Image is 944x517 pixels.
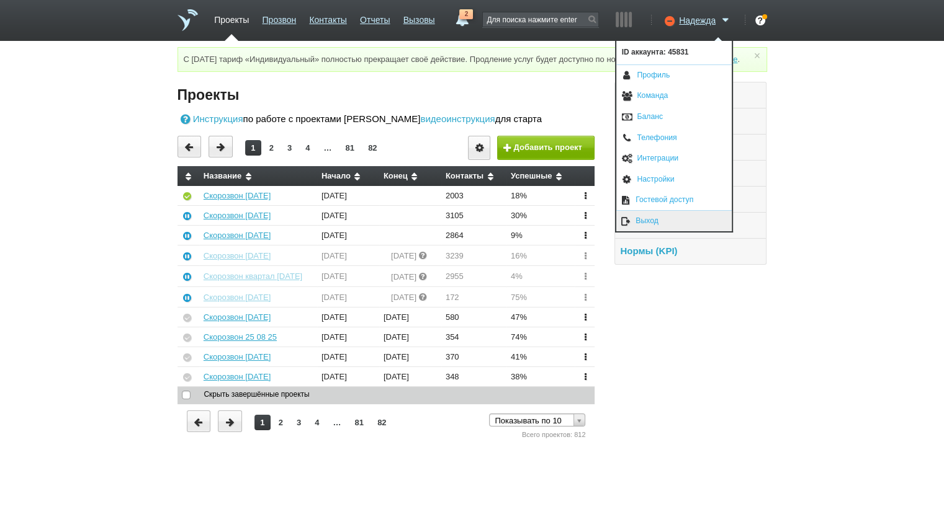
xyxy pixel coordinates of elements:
[300,140,315,156] a: 4
[522,431,586,438] span: Всего проектов: 812
[506,366,575,386] td: 38%
[441,266,506,286] td: 2955
[616,190,732,210] a: Гостевой доступ
[192,390,309,399] span: Скрыть завершённые проекты
[317,366,379,386] td: [DATE]
[178,112,595,126] div: по работе с проектами [PERSON_NAME] для старта
[441,186,506,205] td: 2003
[441,366,506,386] td: 348
[506,186,575,205] td: 18%
[245,140,261,156] a: 1
[441,327,506,347] td: 354
[178,85,595,105] h4: Проекты
[214,9,249,27] a: Проекты
[616,41,732,64] span: ID аккаунта: 45831
[489,413,585,426] a: Показывать по 10
[178,112,243,126] a: Инструкция
[497,136,595,160] button: Добавить проект
[459,9,473,19] span: 2
[317,245,379,265] td: [DATE]
[291,415,307,430] a: 3
[204,272,302,281] a: Скорозвон квартал [DATE]
[262,9,296,27] a: Прозвон
[379,347,441,367] td: [DATE]
[451,9,473,24] a: 2
[317,226,379,245] td: [DATE]
[441,347,506,367] td: 370
[309,415,325,430] a: 4
[321,172,374,182] div: Начало
[420,112,495,126] a: видеоинструкция
[751,53,762,58] a: ×
[379,366,441,386] td: [DATE]
[441,226,506,245] td: 2864
[204,312,271,322] a: Скорозвон [DATE]
[616,128,732,149] a: Телефония
[616,169,732,190] a: Настройки
[317,347,379,367] td: [DATE]
[204,352,271,361] a: Скорозвон [DATE]
[506,327,575,347] td: 74%
[506,206,575,226] td: 30%
[679,14,716,27] span: Надежда
[483,12,598,27] input: Для поиска нажмите enter
[360,9,390,27] a: Отчеты
[446,172,501,182] div: Контакты
[441,307,506,327] td: 580
[204,211,271,220] a: Скорозвон [DATE]
[317,327,379,347] td: [DATE]
[506,307,575,327] td: 47%
[506,266,575,286] td: 4%
[391,273,416,282] span: [DATE]
[178,47,767,72] div: С [DATE] тариф «Индивидуальный» полностью прекращает своё действие. Продление услуг будет доступн...
[379,327,441,347] td: [DATE]
[309,9,346,27] a: Контакты
[441,206,506,226] td: 3105
[349,415,369,430] a: 81
[273,415,289,430] a: 2
[679,13,732,25] a: Надежда
[441,286,506,307] td: 172
[495,414,569,427] span: Показывать по 10
[755,15,765,25] div: ?
[441,245,506,265] td: 3239
[620,245,677,256] a: Нормы (KPI)
[327,415,346,430] a: …
[391,252,416,261] span: [DATE]
[204,191,271,200] a: Скорозвон [DATE]
[204,251,271,260] a: Скорозвон [DATE]
[204,372,271,381] a: Скорозвон [DATE]
[340,140,360,156] a: 81
[204,293,271,302] a: Скорозвон [DATE]
[204,231,271,240] a: Скорозвон [DATE]
[506,347,575,367] td: 41%
[264,140,279,156] a: 2
[616,107,732,128] a: Баланс
[254,415,270,430] a: 1
[317,186,379,205] td: [DATE]
[318,140,337,156] a: …
[391,293,416,303] span: [DATE]
[506,245,575,265] td: 16%
[317,286,379,307] td: [DATE]
[511,172,570,182] div: Успешные
[372,415,392,430] a: 82
[317,307,379,327] td: [DATE]
[616,65,732,86] a: Профиль
[616,211,732,231] a: Выход
[204,332,277,342] a: Скорозвон 25 08 25
[616,148,732,169] a: Интеграции
[282,140,297,156] a: 3
[317,266,379,286] td: [DATE]
[379,307,441,327] td: [DATE]
[403,9,435,27] a: Вызовы
[317,206,379,226] td: [DATE]
[506,226,575,245] td: 9%
[616,86,732,107] a: Команда
[204,172,312,182] div: Название
[178,9,198,31] a: На главную
[384,172,436,182] div: Конец
[506,286,575,307] td: 75%
[362,140,382,156] a: 82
